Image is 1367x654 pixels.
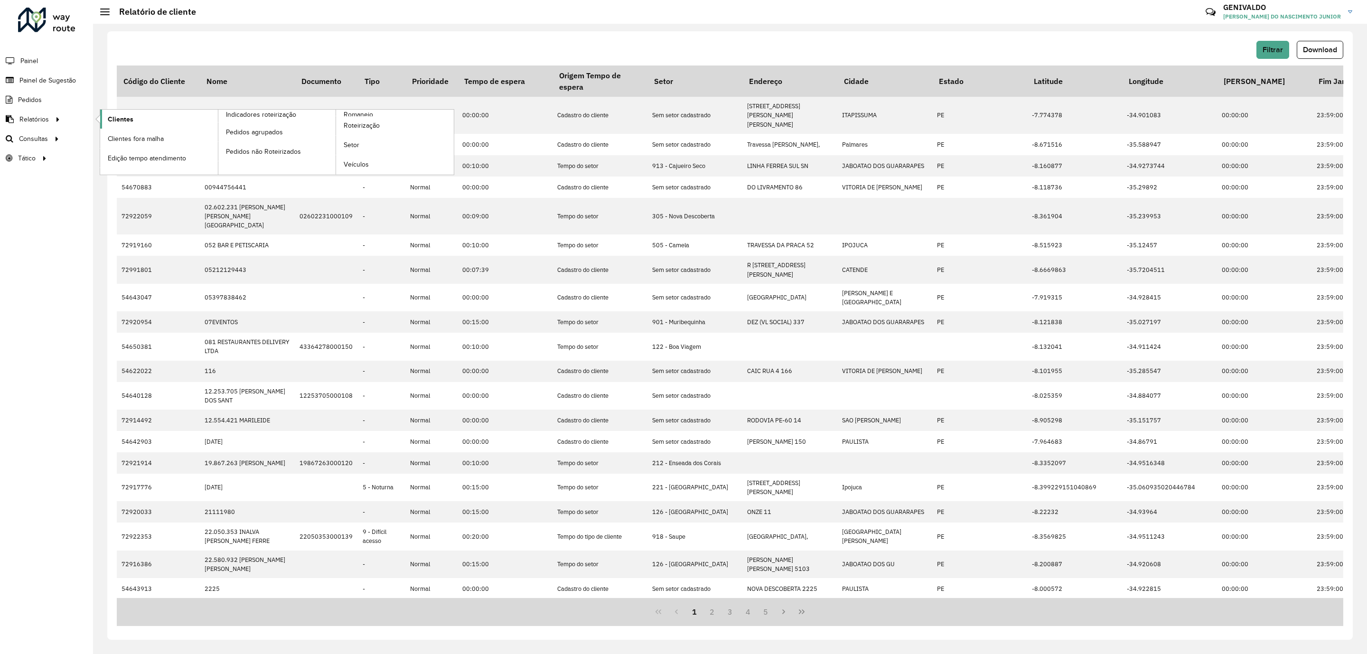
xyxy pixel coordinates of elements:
td: CATENDE [837,256,932,283]
button: 4 [739,603,757,621]
td: Normal [405,523,458,550]
td: Normal [405,431,458,452]
td: Travessa [PERSON_NAME], [742,134,837,155]
a: Roteirização [336,116,454,135]
td: - [358,551,405,578]
td: 052 BAR E PETISCARIA [200,234,295,256]
td: -34.93964 [1122,501,1217,523]
span: Filtrar [1263,46,1283,54]
td: 00:00:00 [458,284,552,311]
td: 00:00:00 [1217,452,1312,474]
td: JABOATAO DOS GUARARAPES [837,155,932,177]
td: - [358,452,405,474]
td: Sem setor cadastrado [647,284,742,311]
td: 72920954 [117,311,200,333]
td: 00:00:00 [1217,234,1312,256]
span: Veículos [344,159,369,169]
td: - [358,333,405,360]
td: Normal [405,410,458,431]
td: 126 - [GEOGRAPHIC_DATA] [647,501,742,523]
button: Download [1297,41,1343,59]
td: 72922353 [117,523,200,550]
td: 02.602.231 [PERSON_NAME] [PERSON_NAME][GEOGRAPHIC_DATA] [200,198,295,235]
td: PE [932,361,1027,382]
span: Indicadores roteirização [226,110,296,120]
td: 12.253.705 [PERSON_NAME] DOS SANT [200,382,295,410]
button: 2 [703,603,721,621]
td: PE [932,97,1027,134]
td: R [STREET_ADDRESS][PERSON_NAME] [742,256,837,283]
td: [GEOGRAPHIC_DATA][PERSON_NAME] [837,523,932,550]
th: Endereço [742,65,837,97]
td: -35.027197 [1122,311,1217,333]
td: 00:10:00 [458,234,552,256]
a: Contato Rápido [1200,2,1221,22]
a: Clientes fora malha [100,129,218,148]
td: 54642903 [117,431,200,452]
td: 05397838462 [200,284,295,311]
a: Setor [336,136,454,155]
a: Indicadores roteirização [100,110,336,175]
a: Pedidos não Roteirizados [218,142,336,161]
td: [STREET_ADDRESS][PERSON_NAME] [742,474,837,501]
span: Painel de Sugestão [19,75,76,85]
td: 00:10:00 [458,155,552,177]
td: VITORIA DE [PERSON_NAME] [837,361,932,382]
td: PE [932,284,1027,311]
td: Tempo do setor [552,333,647,360]
td: -34.928415 [1122,284,1217,311]
span: Tático [18,153,36,163]
td: -34.901083 [1122,97,1217,134]
td: -35.285547 [1122,361,1217,382]
td: 00:00:00 [458,134,552,155]
td: -7.919315 [1027,284,1122,311]
td: 212 - Enseada dos Corais [647,452,742,474]
td: PE [932,234,1027,256]
td: PE [932,523,1027,550]
td: RODOVIA PE-60 14 [742,410,837,431]
button: Last Page [793,603,811,621]
td: -8.118736 [1027,177,1122,198]
th: Origem Tempo de espera [552,65,647,97]
td: Normal [405,256,458,283]
td: - [358,198,405,235]
td: Sem setor cadastrado [647,177,742,198]
td: -7.964683 [1027,431,1122,452]
td: 72920033 [117,501,200,523]
a: Edição tempo atendimento [100,149,218,168]
td: 918 - Saupe [647,523,742,550]
td: PE [932,474,1027,501]
td: PE [932,311,1027,333]
td: -35.29892 [1122,177,1217,198]
th: Nome [200,65,295,97]
td: 00:10:00 [458,452,552,474]
td: JABOATAO DOS GUARARAPES [837,311,932,333]
td: 00:00:00 [458,431,552,452]
td: 00:00:00 [458,382,552,410]
td: Tempo do setor [552,474,647,501]
td: 00:00:00 [1217,155,1312,177]
td: -34.9273744 [1122,155,1217,177]
a: Romaneio [218,110,454,175]
td: 21111980 [200,501,295,523]
td: - [358,284,405,311]
td: VITORIA DE [PERSON_NAME] [837,177,932,198]
td: - [358,431,405,452]
td: -8.3569825 [1027,523,1122,550]
button: Filtrar [1256,41,1289,59]
td: -8.3352097 [1027,452,1122,474]
th: Estado [932,65,1027,97]
span: Clientes [108,114,133,124]
th: Cidade [837,65,932,97]
span: Edição tempo atendimento [108,153,186,163]
td: 19867263000120 [295,452,358,474]
td: 00:00:00 [1217,431,1312,452]
td: - [358,361,405,382]
td: 22.580.932 [PERSON_NAME] [PERSON_NAME] [200,551,295,578]
td: 72914492 [117,410,200,431]
td: 22.050.353 INALVA [PERSON_NAME] FERRE [200,523,295,550]
td: Cadastro do cliente [552,431,647,452]
th: Longitude [1122,65,1217,97]
span: Painel [20,56,38,66]
td: [GEOGRAPHIC_DATA] [742,284,837,311]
